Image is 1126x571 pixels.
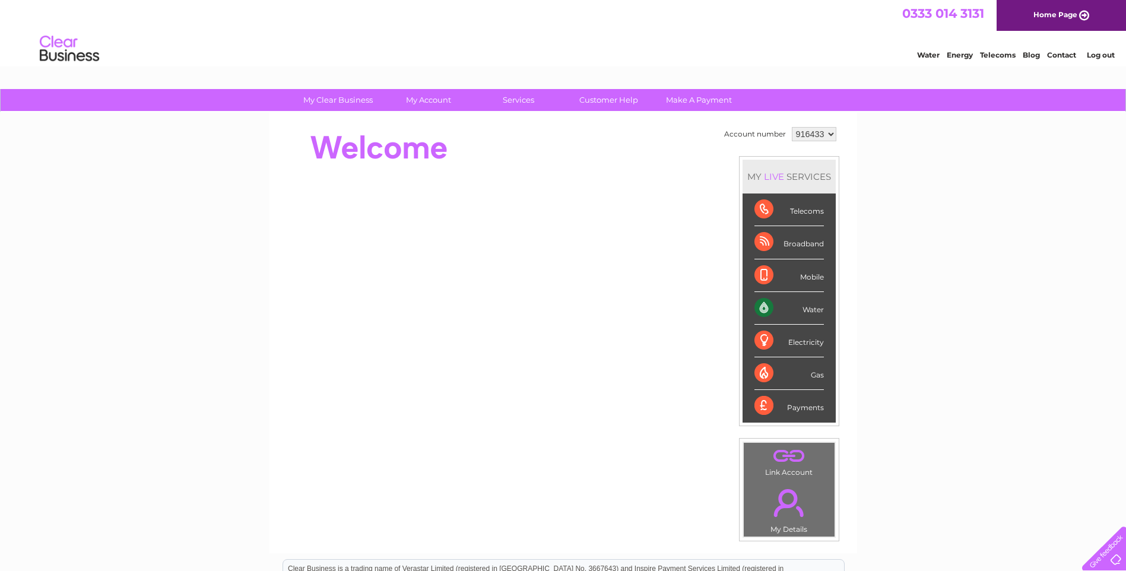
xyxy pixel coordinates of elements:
div: Broadband [754,226,824,259]
a: My Clear Business [289,89,387,111]
div: Mobile [754,259,824,292]
div: Electricity [754,325,824,357]
div: Clear Business is a trading name of Verastar Limited (registered in [GEOGRAPHIC_DATA] No. 3667643... [283,7,844,58]
a: Log out [1087,50,1115,59]
div: Payments [754,390,824,422]
a: Blog [1023,50,1040,59]
a: Contact [1047,50,1076,59]
div: Gas [754,357,824,390]
td: My Details [743,479,835,537]
a: 0333 014 3131 [902,6,984,21]
div: Water [754,292,824,325]
div: Telecoms [754,193,824,226]
a: Energy [947,50,973,59]
img: logo.png [39,31,100,67]
a: . [747,482,832,524]
td: Link Account [743,442,835,480]
a: My Account [379,89,477,111]
a: Services [470,89,567,111]
td: Account number [721,124,789,144]
a: Water [917,50,940,59]
a: Make A Payment [650,89,748,111]
a: . [747,446,832,467]
div: MY SERVICES [743,160,836,193]
a: Telecoms [980,50,1016,59]
div: LIVE [762,171,786,182]
a: Customer Help [560,89,658,111]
